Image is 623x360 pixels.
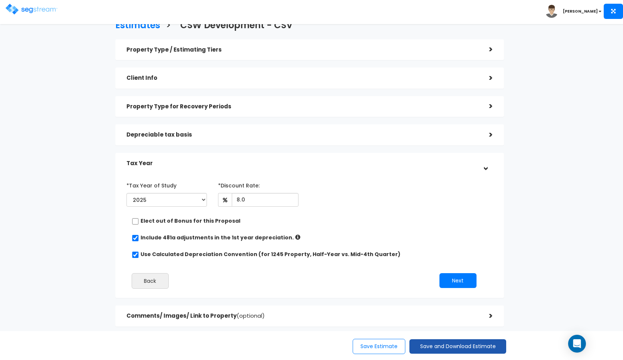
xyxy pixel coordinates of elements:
h3: Estimates [115,20,160,32]
button: Next [439,273,477,288]
b: [PERSON_NAME] [563,9,598,14]
h5: Comments/ Images/ Link to Property [126,313,478,319]
label: Elect out of Bonus for this Proposal [141,217,240,225]
h5: Tax Year [126,160,478,167]
h5: Client Info [126,75,478,81]
label: Use Calculated Depreciation Convention (for 1245 Property, Half-Year vs. Mid-4th Quarter) [141,251,400,258]
div: > [478,129,493,141]
h3: > [166,20,171,32]
button: Save and Download Estimate [409,339,506,354]
div: > [478,72,493,84]
h5: Property Type for Recovery Periods [126,104,478,110]
label: Include 481a adjustments in the 1st year depreciation. [141,234,294,241]
div: > [478,310,493,322]
a: CSW Development - CSV [175,13,293,36]
div: > [478,44,493,55]
button: Back [132,273,169,289]
div: > [478,101,493,112]
label: *Tax Year of Study [126,179,177,189]
div: > [479,156,491,171]
span: (optional) [237,312,265,320]
h3: CSW Development - CSV [180,20,293,32]
img: logo.png [6,4,57,14]
h5: Depreciable tax basis [126,132,478,138]
label: *Discount Rate: [218,179,260,189]
img: avatar.png [545,5,558,18]
i: If checked: Increased depreciation = Aggregated Post-Study (up to Tax Year) – Prior Accumulated D... [295,235,300,240]
button: Save Estimate [353,339,405,354]
a: Estimates [110,13,160,36]
h5: Property Type / Estimating Tiers [126,47,478,53]
div: Open Intercom Messenger [568,335,586,353]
